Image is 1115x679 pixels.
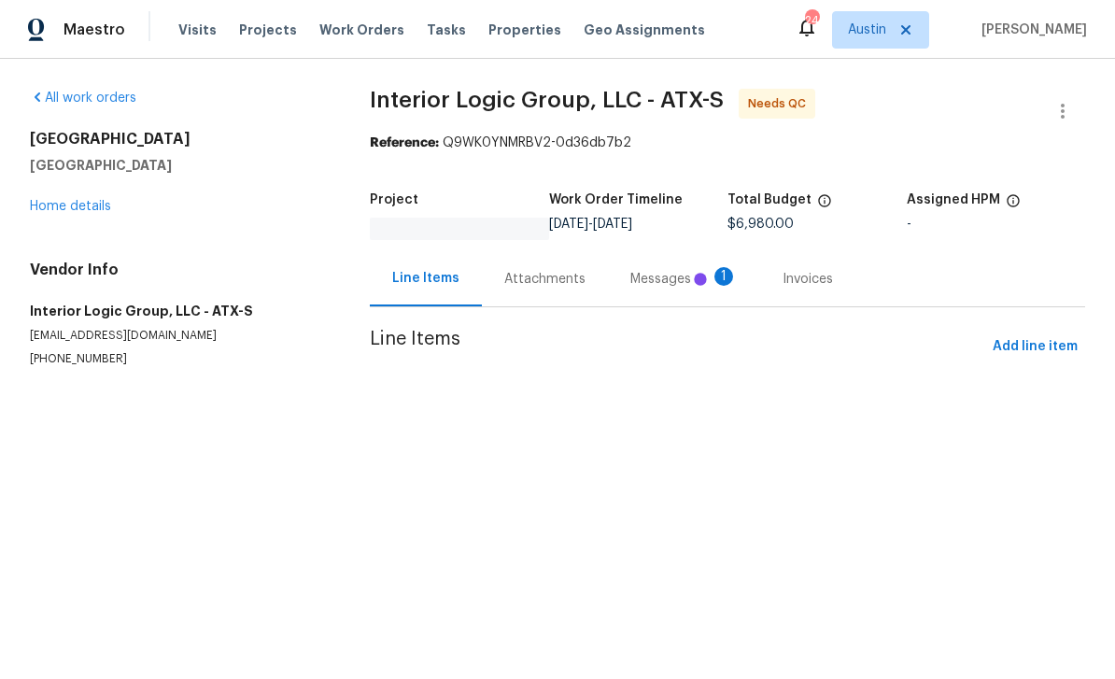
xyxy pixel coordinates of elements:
div: 1 [714,267,733,286]
span: Projects [239,21,297,39]
span: Line Items [370,330,985,364]
p: [PHONE_NUMBER] [30,351,325,367]
span: [DATE] [593,218,632,231]
span: Work Orders [319,21,404,39]
h5: Work Order Timeline [549,193,683,206]
span: Add line item [993,335,1078,359]
span: - [549,218,632,231]
span: [PERSON_NAME] [974,21,1087,39]
span: Geo Assignments [584,21,705,39]
span: The hpm assigned to this work order. [1006,193,1021,218]
button: Add line item [985,330,1085,364]
span: Needs QC [748,94,813,113]
a: All work orders [30,92,136,105]
span: $6,980.00 [727,218,794,231]
h5: [GEOGRAPHIC_DATA] [30,156,325,175]
h4: Vendor Info [30,261,325,279]
h5: Interior Logic Group, LLC - ATX-S [30,302,325,320]
span: [DATE] [549,218,588,231]
h5: Project [370,193,418,206]
span: Austin [848,21,886,39]
span: Maestro [64,21,125,39]
h2: [GEOGRAPHIC_DATA] [30,130,325,149]
div: Line Items [392,269,459,288]
span: The total cost of line items that have been proposed by Opendoor. This sum includes line items th... [817,193,832,218]
h5: Assigned HPM [907,193,1000,206]
span: Interior Logic Group, LLC - ATX-S [370,89,724,111]
div: Q9WK0YNMRBV2-0d36db7b2 [370,134,1085,152]
b: Reference: [370,136,439,149]
div: - [907,218,1085,231]
div: Attachments [504,270,586,289]
div: Invoices [783,270,833,289]
span: Properties [488,21,561,39]
h5: Total Budget [727,193,812,206]
p: [EMAIL_ADDRESS][DOMAIN_NAME] [30,328,325,344]
div: 24 [805,11,818,30]
div: Messages [630,270,738,289]
span: Tasks [427,23,466,36]
span: Visits [178,21,217,39]
a: Home details [30,200,111,213]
